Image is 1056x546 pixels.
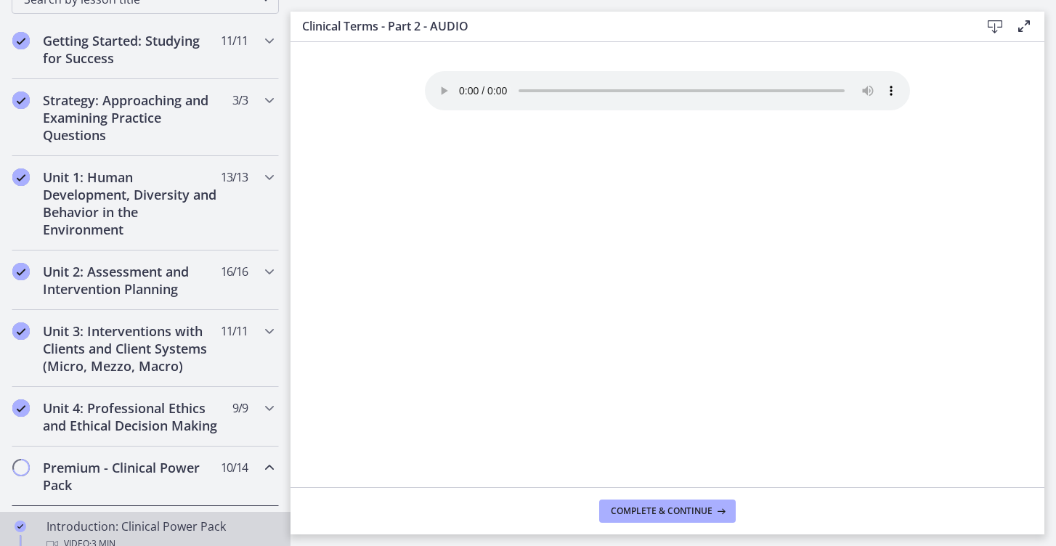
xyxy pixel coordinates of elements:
h2: Premium - Clinical Power Pack [43,459,220,494]
h2: Unit 3: Interventions with Clients and Client Systems (Micro, Mezzo, Macro) [43,322,220,375]
span: 11 / 11 [221,322,248,340]
span: 11 / 11 [221,32,248,49]
h3: Clinical Terms - Part 2 - AUDIO [302,17,957,35]
span: 3 / 3 [232,91,248,109]
h2: Strategy: Approaching and Examining Practice Questions [43,91,220,144]
span: Complete & continue [611,505,712,517]
i: Completed [12,399,30,417]
button: Complete & continue [599,500,736,523]
h2: Unit 2: Assessment and Intervention Planning [43,263,220,298]
i: Completed [12,32,30,49]
h2: Getting Started: Studying for Success [43,32,220,67]
i: Completed [15,521,26,532]
h2: Unit 4: Professional Ethics and Ethical Decision Making [43,399,220,434]
i: Completed [12,91,30,109]
i: Completed [12,322,30,340]
span: 9 / 9 [232,399,248,417]
i: Completed [12,263,30,280]
span: 16 / 16 [221,263,248,280]
span: 13 / 13 [221,168,248,186]
span: 10 / 14 [221,459,248,476]
i: Completed [12,168,30,186]
h2: Unit 1: Human Development, Diversity and Behavior in the Environment [43,168,220,238]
